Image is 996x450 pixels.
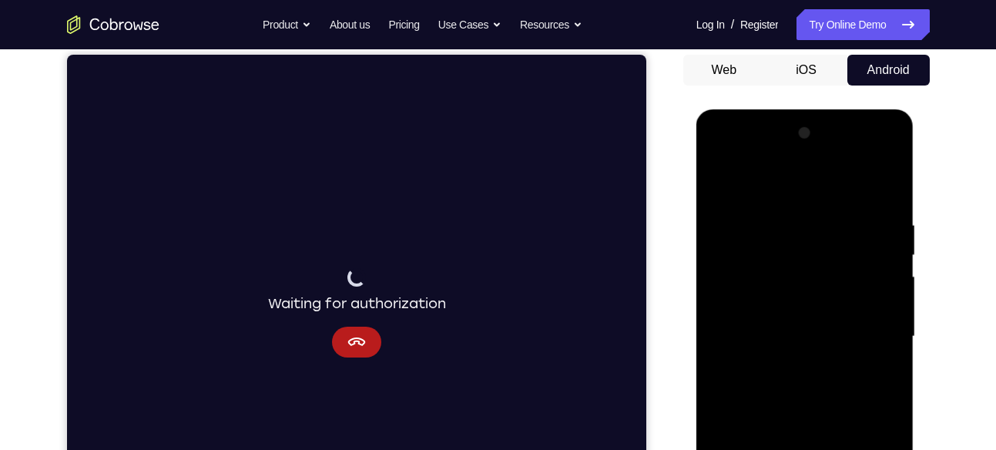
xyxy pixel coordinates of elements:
button: Resources [520,9,582,40]
button: Android [847,55,930,86]
a: Pricing [388,9,419,40]
a: Try Online Demo [796,9,929,40]
div: Waiting for authorization [201,213,379,260]
button: Cancel [265,272,314,303]
button: Use Cases [438,9,501,40]
a: Register [740,9,778,40]
a: Log In [696,9,725,40]
a: Go to the home page [67,15,159,34]
span: / [731,15,734,34]
button: Web [683,55,766,86]
button: iOS [765,55,847,86]
button: Product [263,9,311,40]
a: About us [330,9,370,40]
